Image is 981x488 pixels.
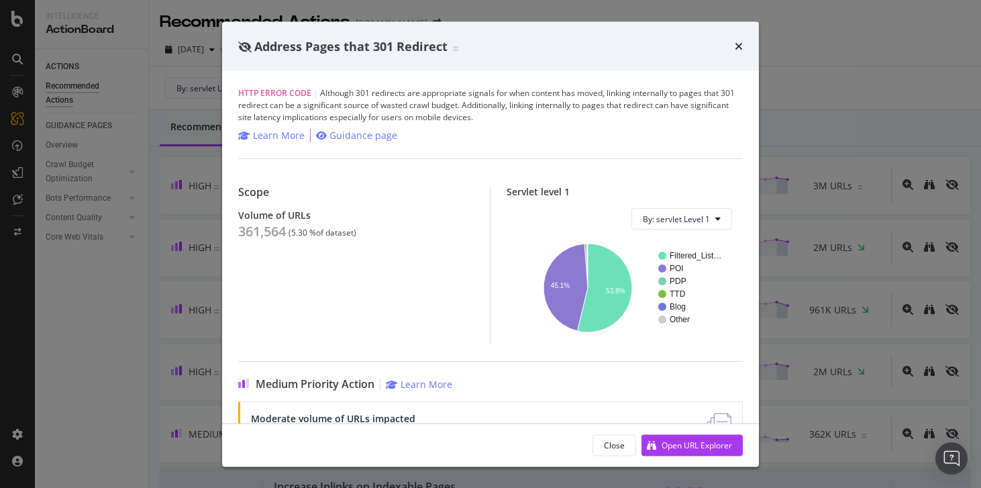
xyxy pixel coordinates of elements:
[517,240,732,334] svg: A chart.
[507,186,743,197] div: Servlet level 1
[641,434,743,456] button: Open URL Explorer
[289,228,356,238] div: ( 5.30 % of dataset )
[670,251,721,260] text: Filtered_List…
[238,41,252,52] div: eye-slash
[551,282,570,289] text: 45.1%
[238,224,286,240] div: 361,564
[251,413,488,424] div: Moderate volume of URLs impacted
[253,129,305,142] div: Learn More
[238,209,474,221] div: Volume of URLs
[238,129,305,142] a: Learn More
[606,287,625,295] text: 53.8%
[254,38,448,54] span: Address Pages that 301 Redirect
[222,21,759,467] div: modal
[935,442,968,475] div: Open Intercom Messenger
[316,129,397,142] a: Guidance page
[670,289,686,299] text: TTD
[386,378,452,391] a: Learn More
[662,439,732,450] div: Open URL Explorer
[643,213,710,224] span: By: servlet Level 1
[453,46,458,50] img: Equal
[238,186,474,199] div: Scope
[238,87,311,99] span: HTTP Error Code
[735,38,743,55] div: times
[604,439,625,450] div: Close
[670,264,684,273] text: POI
[631,208,732,230] button: By: servlet Level 1
[238,87,743,124] div: Although 301 redirects are appropriate signals for when content has moved, linking internally to ...
[707,413,731,446] img: e5DMFwAAAABJRU5ErkJggg==
[401,378,452,391] div: Learn More
[256,378,374,391] span: Medium Priority Action
[329,129,397,142] div: Guidance page
[670,277,686,286] text: PDP
[313,87,318,99] span: |
[670,302,686,311] text: Blog
[670,315,690,324] text: Other
[592,434,636,456] button: Close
